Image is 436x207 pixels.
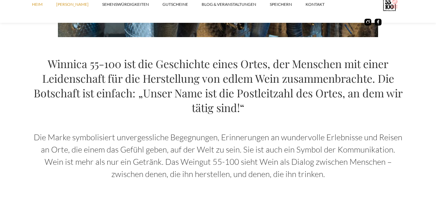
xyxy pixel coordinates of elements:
font: Blog & Veranstaltungen [202,2,256,7]
font: SPEICHERN [270,2,292,7]
font: [PERSON_NAME] [56,2,89,7]
font: Die Marke symbolisiert unvergessliche Begegnungen, Erinnerungen an wundervolle Erlebnisse und Rei... [34,132,402,179]
font: SEHENSWÜRDIGKEITEN [102,2,149,7]
font: Gutscheine [162,2,188,7]
font: Winnica 55-100 ist die Geschichte eines Ortes, der Menschen mit einer Leidenschaft für die Herste... [34,56,403,115]
font: Kontakt [306,2,325,7]
font: Heim [32,2,43,7]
